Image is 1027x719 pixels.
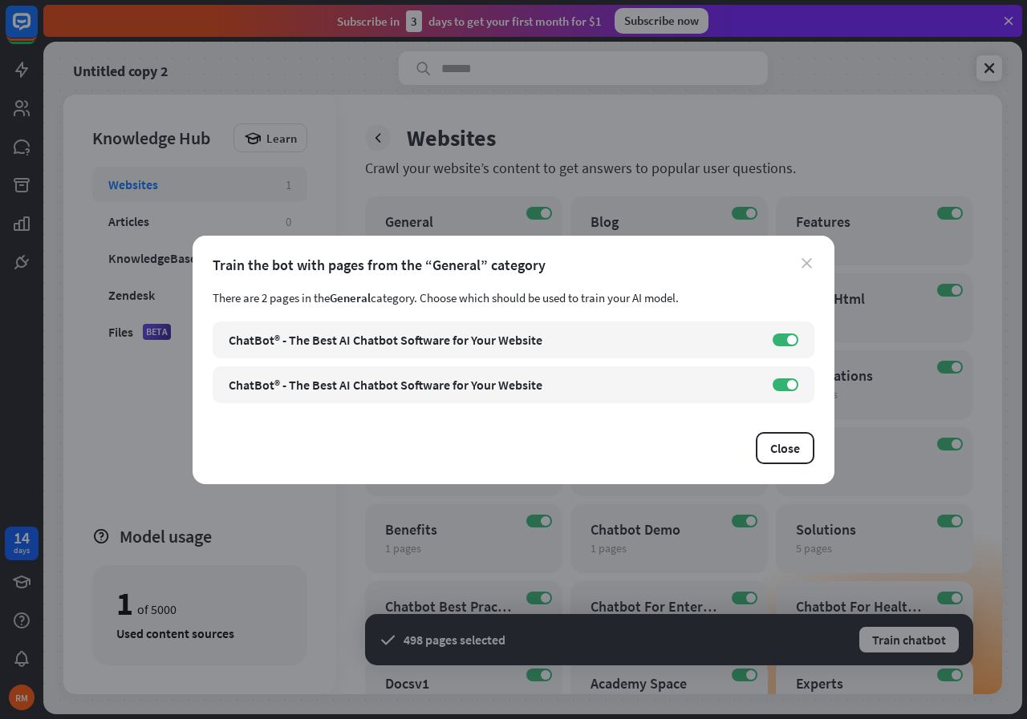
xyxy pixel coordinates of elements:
div: There are 2 pages in the category. Choose which should be used to train your AI model. [213,290,814,305]
span: General [330,290,371,305]
div: Train the bot with pages from the “General” category [213,256,814,274]
i: close [802,258,812,269]
div: ChatBot® - The Best AI Chatbot Software for Your Website [229,377,757,393]
button: Open LiveChat chat widget [13,6,61,55]
button: Close [756,432,814,464]
div: ChatBot® - The Best AI Chatbot Software for Your Website [229,332,757,348]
